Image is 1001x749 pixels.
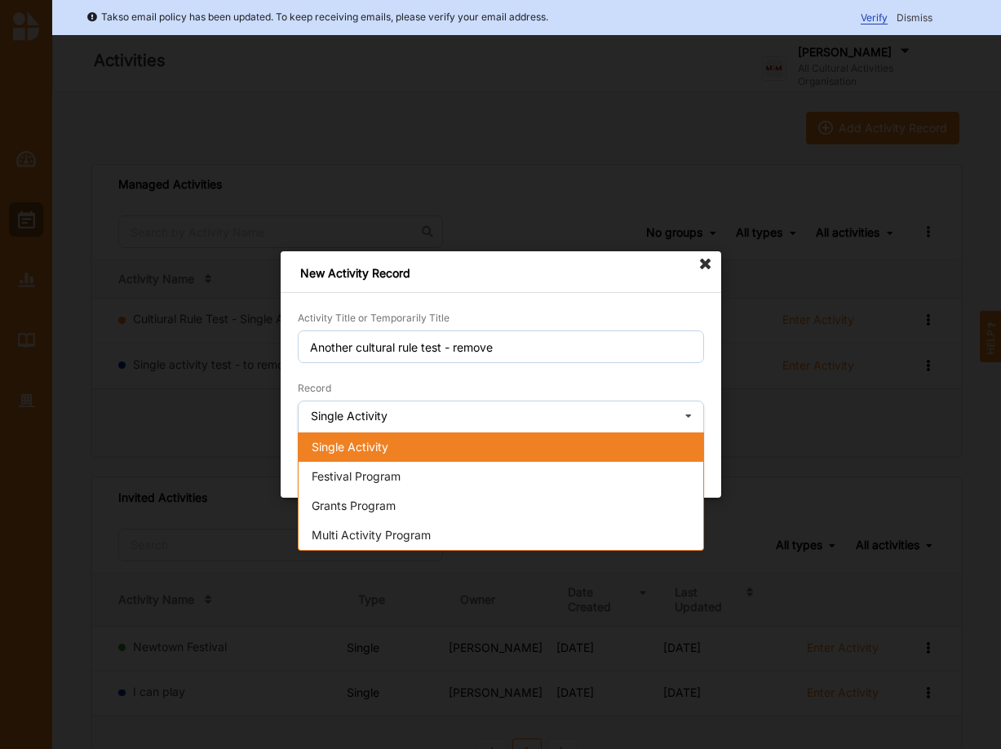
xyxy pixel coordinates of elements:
[298,312,450,325] label: Activity Title or Temporarily Title
[298,330,704,363] input: Title
[281,251,721,293] div: New Activity Record
[312,440,388,454] span: Single Activity
[312,469,401,483] span: Festival Program
[312,499,396,512] span: Grants Program
[86,9,548,25] div: Takso email policy has been updated. To keep receiving emails, please verify your email address.
[298,382,331,395] label: Record
[312,528,431,542] span: Multi Activity Program
[861,11,888,24] span: Verify
[897,11,932,24] span: Dismiss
